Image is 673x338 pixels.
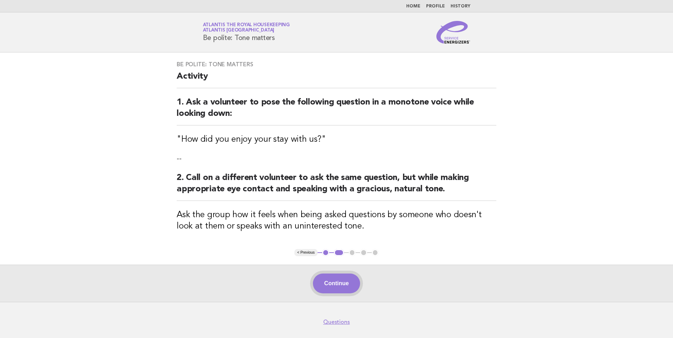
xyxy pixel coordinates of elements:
[177,97,496,125] h2: 1. Ask a volunteer to pose the following question in a monotone voice while looking down:
[323,319,350,326] a: Questions
[313,274,360,293] button: Continue
[322,249,329,256] button: 1
[406,4,420,9] a: Home
[334,249,344,256] button: 2
[177,71,496,88] h2: Activity
[177,172,496,201] h2: 2. Call on a different volunteer to ask the same question, but while making appropriate eye conta...
[203,23,290,41] h1: Be polite: Tone matters
[177,154,496,164] p: --
[203,28,275,33] span: Atlantis [GEOGRAPHIC_DATA]
[294,249,318,256] button: < Previous
[426,4,445,9] a: Profile
[177,209,496,232] h3: Ask the group how it feels when being asked questions by someone who doesn't look at them or spea...
[177,134,496,145] h3: "How did you enjoy your stay with us?"
[203,23,290,33] a: Atlantis the Royal HousekeepingAtlantis [GEOGRAPHIC_DATA]
[436,21,470,44] img: Service Energizers
[451,4,470,9] a: History
[177,61,496,68] h3: Be polite: Tone matters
